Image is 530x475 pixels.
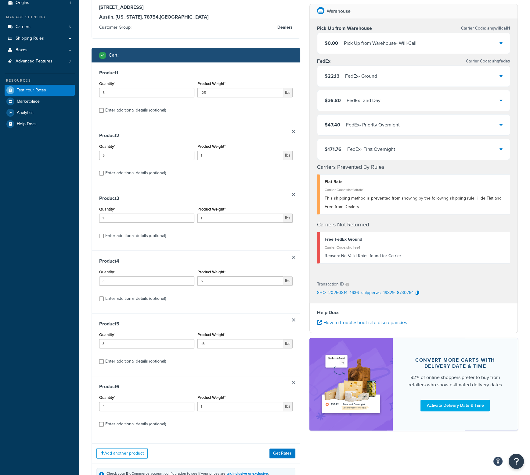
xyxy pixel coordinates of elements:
div: FedEx - Priority Overnight [346,121,400,129]
a: How to troubleshoot rate discrepancies [317,319,407,326]
h3: Product 3 [99,195,293,201]
p: SHQ_20250814_1636_shipperws_19829_8730764 [317,289,414,298]
input: 0.0 [99,214,194,223]
input: 0.0 [99,339,194,348]
button: Add another product [96,448,148,459]
input: Enter additional details (optional) [99,296,104,301]
input: Enter additional details (optional) [99,234,104,238]
a: Boxes [5,44,75,56]
span: lbs [283,402,293,411]
a: Help Docs [5,119,75,129]
div: Carrier Code: shqfree1 [325,243,506,252]
label: Product Weight* [197,144,225,149]
span: Origins [16,0,29,5]
a: Test Your Rates [5,85,75,96]
input: 0.00 [197,151,283,160]
a: Marketplace [5,96,75,107]
div: FedEx - 2nd Day [347,96,380,105]
input: 0.00 [197,214,283,223]
div: Manage Shipping [5,15,75,20]
input: 0.0 [99,88,194,97]
span: $22.13 [325,73,339,80]
a: Remove Item [292,381,295,385]
div: Enter additional details (optional) [105,232,166,240]
h3: Pick Up from Warehouse [317,25,372,31]
span: Test Your Rates [17,88,46,93]
input: 0.00 [197,276,283,285]
div: Enter additional details (optional) [105,294,166,303]
a: Shipping Rules [5,33,75,44]
label: Product Weight* [197,270,225,274]
span: $0.00 [325,40,338,47]
label: Quantity* [99,81,115,86]
span: Customer Group: [99,24,133,30]
a: Carriers6 [5,21,75,33]
button: Open Resource Center [509,454,524,469]
input: Enter additional details (optional) [99,171,104,175]
span: Analytics [17,110,34,115]
div: Resources [5,78,75,83]
span: 1 [70,0,71,5]
h4: Carriers Not Returned [317,221,510,229]
img: feature-image-ddt-36eae7f7280da8017bfb280eaccd9c446f90b1fe08728e4019434db127062ab4.png [319,347,384,421]
span: lbs [283,339,293,348]
h4: Carriers Prevented By Rules [317,163,510,171]
label: Quantity* [99,270,115,274]
p: Warehouse [327,7,351,16]
span: Dealers [276,24,293,31]
div: Convert more carts with delivery date & time [407,357,503,369]
span: Boxes [16,48,27,53]
label: Product Weight* [197,395,225,400]
span: 3 [69,59,71,64]
li: Advanced Features [5,56,75,67]
input: Enter additional details (optional) [99,422,104,427]
span: Help Docs [17,122,37,127]
span: 6 [69,24,71,30]
label: Product Weight* [197,332,225,337]
span: lbs [283,214,293,223]
span: $171.76 [325,146,341,153]
h3: Product 6 [99,384,293,390]
input: 0.00 [197,339,283,348]
a: Advanced Features3 [5,56,75,67]
h3: Product 1 [99,70,293,76]
div: FedEx - First Overnight [347,145,395,154]
input: 0.00 [197,402,283,411]
p: Transaction ID [317,280,344,289]
h2: Cart : [109,52,119,58]
div: FedEx - Ground [345,72,377,80]
input: 0.00 [197,88,283,97]
span: lbs [283,276,293,285]
span: $36.80 [325,97,341,104]
label: Quantity* [99,207,115,211]
span: Advanced Features [16,59,52,64]
button: Get Rates [269,448,295,458]
h3: Product 4 [99,258,293,264]
div: 82% of online shoppers prefer to buy from retailers who show estimated delivery dates [407,374,503,388]
div: Enter additional details (optional) [105,357,166,366]
h4: Help Docs [317,309,510,316]
label: Quantity* [99,395,115,400]
h3: FedEx [317,58,330,64]
a: Activate Delivery Date & Time [420,400,490,411]
span: Reason: [325,253,340,259]
span: This shipping method is prevented from showing by the following shipping rule: Hide Flat and Free... [325,195,502,210]
h3: [STREET_ADDRESS] [99,4,293,10]
a: Analytics [5,107,75,118]
span: lbs [283,151,293,160]
div: Flat Rate [325,178,506,186]
input: Enter additional details (optional) [99,359,104,364]
label: Quantity* [99,144,115,149]
h3: Product 5 [99,321,293,327]
h3: Austin, [US_STATE], 78754 , [GEOGRAPHIC_DATA] [99,14,293,20]
label: Product Weight* [197,207,225,211]
p: Carrier Code: [466,57,510,66]
span: $47.40 [325,121,340,128]
div: Carrier Code: shqflatrate1 [325,186,506,194]
p: Carrier Code: [461,24,510,33]
span: Marketplace [17,99,40,104]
